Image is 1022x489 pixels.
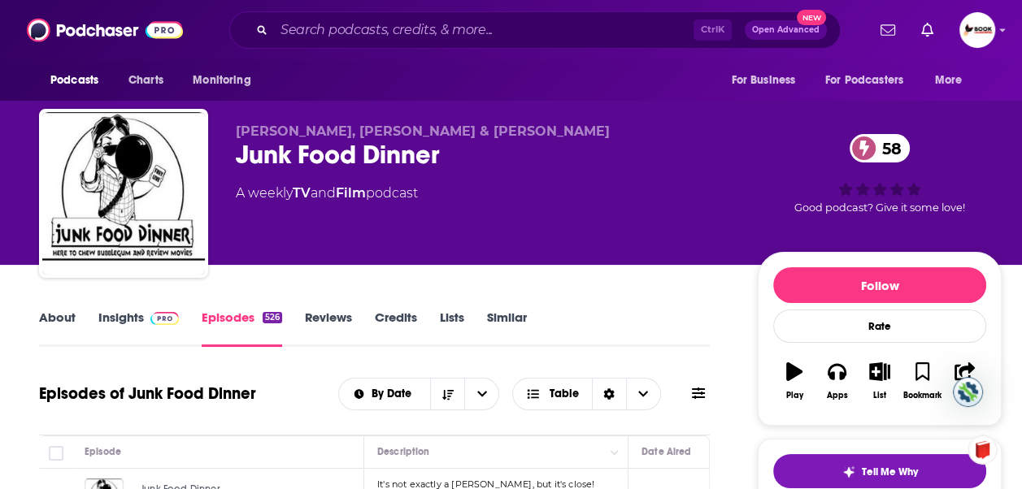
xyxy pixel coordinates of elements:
div: Description [377,442,429,461]
button: Apps [815,352,858,410]
button: Follow [773,267,986,303]
span: Podcasts [50,69,98,92]
span: Open Advanced [752,26,820,34]
div: Date Aired [641,442,691,461]
a: InsightsPodchaser Pro [98,309,179,347]
span: Table [550,388,579,400]
img: tell me why sparkle [842,465,855,478]
h1: Episodes of Junk Food Dinner [39,383,256,404]
button: Column Actions [605,443,624,462]
button: open menu [720,65,815,96]
div: List [873,391,886,400]
button: Bookmark [901,352,943,410]
span: Tell Me Why [862,465,918,478]
div: 58Good podcast? Give it some love! [758,123,1002,224]
button: open menu [39,65,120,96]
span: By Date [372,388,417,400]
button: Open AdvancedNew [745,20,827,40]
button: open menu [181,65,272,96]
h2: Choose List sort [338,378,500,410]
span: Good podcast? Give it some love! [794,201,965,214]
div: Sort Direction [592,379,626,409]
button: open menu [339,388,431,400]
img: Podchaser Pro [150,312,179,325]
span: 58 [866,134,910,162]
span: For Podcasters [825,69,903,92]
span: [PERSON_NAME], [PERSON_NAME] & [PERSON_NAME] [236,123,610,139]
a: Lists [440,309,464,347]
button: Choose View [512,378,661,410]
a: About [39,309,76,347]
div: Rate [773,309,986,343]
div: Search podcasts, credits, & more... [229,11,841,49]
a: TV [293,185,311,201]
span: Logged in as BookLaunchers [959,12,995,48]
a: 58 [850,134,910,162]
div: Bookmark [903,391,942,400]
div: Play [786,391,803,400]
button: open menu [924,65,983,96]
button: Sort Direction [430,379,464,409]
img: Junk Food Dinner [42,112,205,275]
a: Similar [487,309,527,347]
span: More [935,69,963,92]
a: Charts [118,65,173,96]
span: New [797,10,826,25]
span: and [311,185,336,201]
a: Episodes526 [202,309,282,347]
a: Reviews [305,309,352,347]
div: 526 [263,312,282,323]
a: Show notifications dropdown [915,16,940,44]
button: List [859,352,901,410]
button: open menu [464,379,498,409]
button: Show profile menu [959,12,995,48]
span: For Business [731,69,795,92]
span: Ctrl K [694,19,732,41]
a: Credits [375,309,417,347]
button: tell me why sparkleTell Me Why [773,454,986,488]
div: Apps [827,391,848,400]
button: open menu [815,65,927,96]
img: Podchaser - Follow, Share and Rate Podcasts [27,15,183,45]
button: Play [773,352,815,410]
div: Episode [85,442,121,461]
a: Show notifications dropdown [874,16,902,44]
button: Share [944,352,986,410]
a: Film [336,185,366,201]
div: A weekly podcast [236,184,418,203]
img: User Profile [959,12,995,48]
span: Charts [128,69,163,92]
input: Search podcasts, credits, & more... [274,17,694,43]
span: Monitoring [193,69,250,92]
